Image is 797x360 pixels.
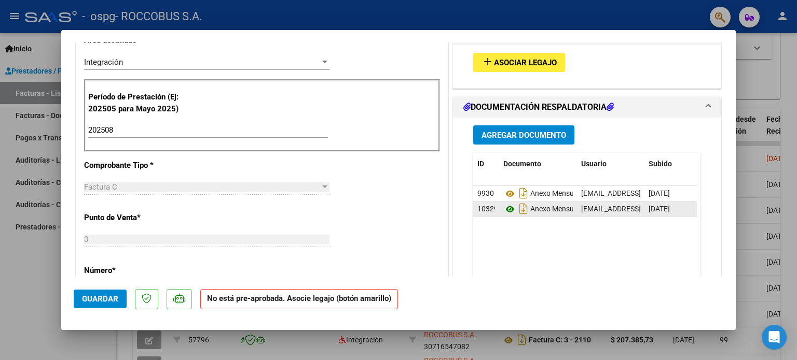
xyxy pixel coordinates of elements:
[649,160,672,168] span: Subido
[517,185,530,201] i: Descargar documento
[644,153,696,175] datatable-header-cell: Subido
[482,131,566,140] span: Agregar Documento
[84,212,191,224] p: Punto de Venta
[82,294,118,304] span: Guardar
[649,205,670,213] span: [DATE]
[84,57,123,67] span: Integración
[84,160,191,171] p: Comprobante Tipo *
[762,325,787,350] div: Open Intercom Messenger
[84,265,191,277] p: Número
[517,200,530,217] i: Descargar documento
[453,118,721,333] div: DOCUMENTACIÓN RESPALDATORIA
[503,205,580,213] span: Anexo Mensual
[477,189,494,197] span: 9930
[477,160,484,168] span: ID
[649,189,670,197] span: [DATE]
[482,55,494,68] mat-icon: add
[74,290,127,308] button: Guardar
[88,91,193,114] p: Período de Prestación (Ej: 202505 para Mayo 2025)
[494,58,557,67] span: Asociar Legajo
[453,45,721,88] div: PREAPROBACIÓN PARA INTEGRACION
[577,153,644,175] datatable-header-cell: Usuario
[463,101,614,113] h1: DOCUMENTACIÓN RESPALDATORIA
[200,289,398,309] strong: No está pre-aprobada. Asocie legajo (botón amarillo)
[696,153,748,175] datatable-header-cell: Acción
[503,160,541,168] span: Documento
[473,125,574,145] button: Agregar Documento
[84,182,117,192] span: Factura C
[499,153,577,175] datatable-header-cell: Documento
[581,189,753,197] span: [EMAIL_ADDRESS][DOMAIN_NAME] - - ROCCOBUS SA
[477,205,498,213] span: 10329
[503,190,580,198] span: Anexo Mensual
[581,205,753,213] span: [EMAIL_ADDRESS][DOMAIN_NAME] - - ROCCOBUS SA
[473,153,499,175] datatable-header-cell: ID
[581,160,607,168] span: Usuario
[473,53,565,72] button: Asociar Legajo
[453,97,721,118] mat-expansion-panel-header: DOCUMENTACIÓN RESPALDATORIA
